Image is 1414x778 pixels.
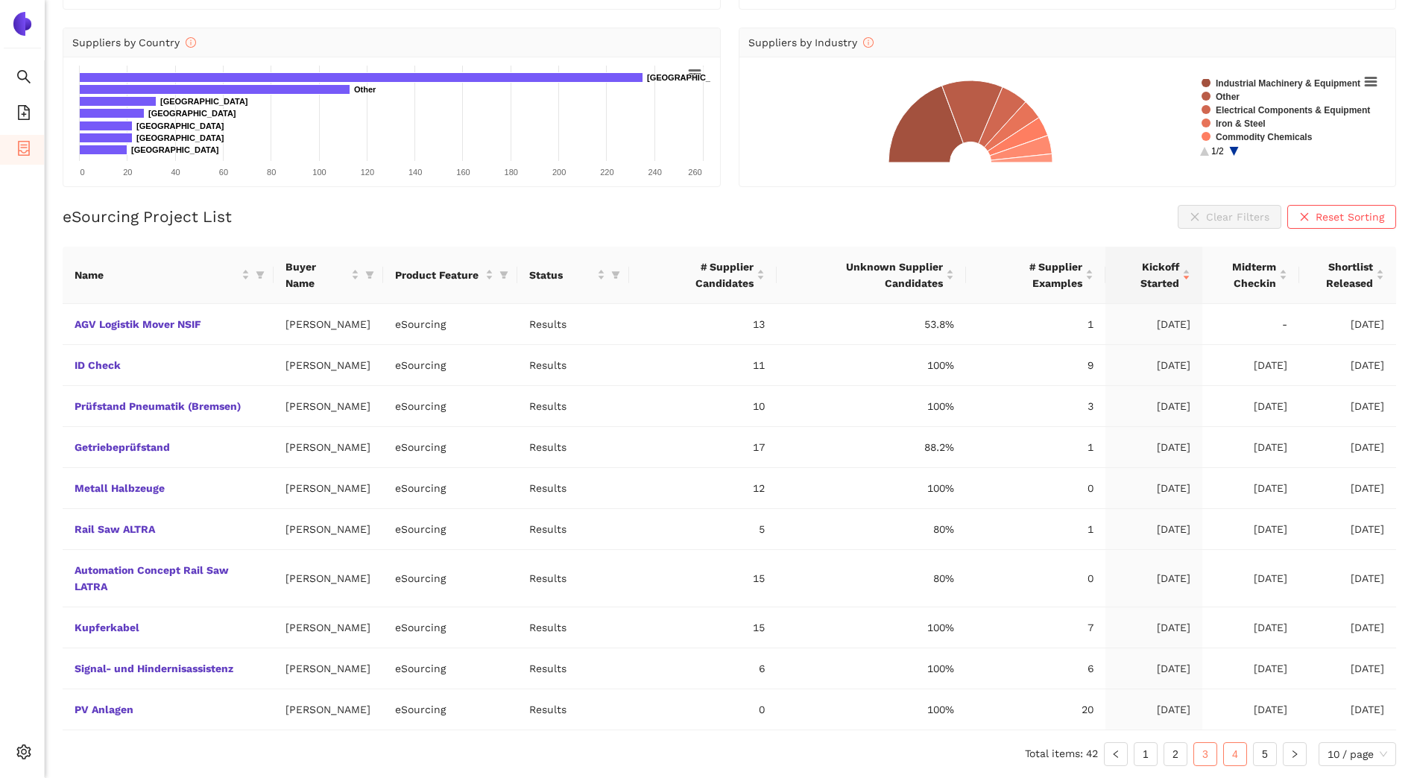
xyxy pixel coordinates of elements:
[1328,743,1387,765] span: 10 / page
[16,136,31,165] span: container
[186,37,196,48] span: info-circle
[274,550,383,607] td: [PERSON_NAME]
[1216,92,1240,102] text: Other
[1211,146,1224,156] text: 1/2
[966,607,1105,648] td: 7
[777,689,967,730] td: 100%
[1105,468,1202,509] td: [DATE]
[1299,427,1396,468] td: [DATE]
[629,304,777,345] td: 13
[274,468,383,509] td: [PERSON_NAME]
[1105,550,1202,607] td: [DATE]
[1283,742,1307,766] button: right
[63,206,232,227] h2: eSourcing Project List
[16,739,31,769] span: setting
[641,259,754,291] span: # Supplier Candidates
[1216,132,1313,142] text: Commodity Chemicals
[966,689,1105,730] td: 20
[966,304,1105,345] td: 1
[517,386,629,427] td: Results
[361,168,374,177] text: 120
[408,168,422,177] text: 140
[1202,386,1299,427] td: [DATE]
[1224,743,1246,765] a: 4
[383,607,517,648] td: eSourcing
[10,12,34,36] img: Logo
[1202,509,1299,550] td: [DATE]
[383,345,517,386] td: eSourcing
[777,509,967,550] td: 80%
[629,648,777,689] td: 6
[1299,247,1396,304] th: this column's title is Shortlist Released,this column is sortable
[1214,259,1276,291] span: Midterm Checkin
[383,468,517,509] td: eSourcing
[1193,742,1217,766] li: 3
[529,267,594,283] span: Status
[1104,742,1128,766] button: left
[1105,304,1202,345] td: [DATE]
[383,427,517,468] td: eSourcing
[1105,607,1202,648] td: [DATE]
[1299,212,1310,224] span: close
[1216,118,1266,129] text: Iron & Steel
[777,468,967,509] td: 100%
[629,386,777,427] td: 10
[777,427,967,468] td: 88.2%
[629,550,777,607] td: 15
[1299,648,1396,689] td: [DATE]
[75,267,239,283] span: Name
[1299,468,1396,509] td: [DATE]
[171,168,180,177] text: 40
[629,345,777,386] td: 11
[253,264,268,286] span: filter
[600,168,613,177] text: 220
[1299,509,1396,550] td: [DATE]
[777,386,967,427] td: 100%
[1105,386,1202,427] td: [DATE]
[1202,689,1299,730] td: [DATE]
[1316,209,1384,225] span: Reset Sorting
[274,247,383,304] th: this column's title is Buyer Name,this column is sortable
[123,168,132,177] text: 20
[1254,743,1276,765] a: 5
[777,607,967,648] td: 100%
[1202,247,1299,304] th: this column's title is Midterm Checkin,this column is sortable
[274,607,383,648] td: [PERSON_NAME]
[1216,78,1360,89] text: Industrial Machinery & Equipment
[1299,345,1396,386] td: [DATE]
[688,168,701,177] text: 260
[274,345,383,386] td: [PERSON_NAME]
[1202,607,1299,648] td: [DATE]
[1105,427,1202,468] td: [DATE]
[966,386,1105,427] td: 3
[966,468,1105,509] td: 0
[1202,427,1299,468] td: [DATE]
[499,271,508,279] span: filter
[789,259,944,291] span: Unknown Supplier Candidates
[383,689,517,730] td: eSourcing
[395,267,482,283] span: Product Feature
[863,37,874,48] span: info-circle
[517,509,629,550] td: Results
[274,509,383,550] td: [PERSON_NAME]
[777,247,967,304] th: this column's title is Unknown Supplier Candidates,this column is sortable
[383,386,517,427] td: eSourcing
[72,37,196,48] span: Suppliers by Country
[63,247,274,304] th: this column's title is Name,this column is sortable
[552,168,566,177] text: 200
[285,259,348,291] span: Buyer Name
[136,121,224,130] text: [GEOGRAPHIC_DATA]
[629,468,777,509] td: 12
[1253,742,1277,766] li: 5
[966,648,1105,689] td: 6
[517,247,629,304] th: this column's title is Status,this column is sortable
[517,607,629,648] td: Results
[777,550,967,607] td: 80%
[1117,259,1179,291] span: Kickoff Started
[1202,550,1299,607] td: [DATE]
[517,304,629,345] td: Results
[1319,742,1396,766] div: Page Size
[1134,742,1158,766] li: 1
[219,168,228,177] text: 60
[16,64,31,94] span: search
